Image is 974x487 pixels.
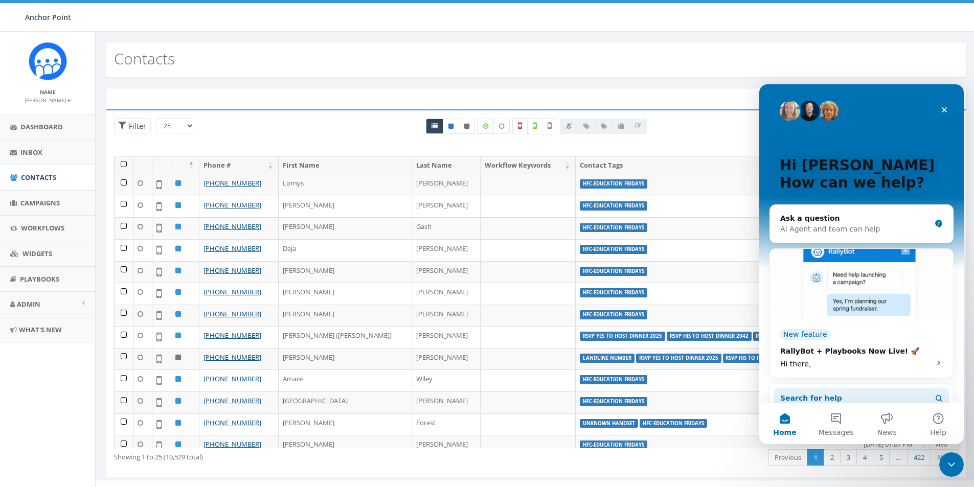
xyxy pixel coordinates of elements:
a: [PHONE_NUMBER] [203,178,261,188]
th: Last Name [412,156,481,174]
a: Next [931,449,959,466]
small: [PERSON_NAME] [25,97,71,104]
td: [PERSON_NAME] [279,348,412,370]
th: First Name [279,156,412,174]
label: HFC-Education Fridays [580,310,647,319]
label: Data not Enriched [493,119,510,134]
a: 4 [856,449,873,466]
a: View [931,439,952,450]
td: [PERSON_NAME] [279,283,412,305]
a: [PHONE_NUMBER] [203,353,261,362]
span: Playbooks [20,274,59,284]
label: HFC-Education Fridays [580,179,647,189]
td: [PERSON_NAME] [412,348,481,370]
a: [PHONE_NUMBER] [203,331,261,340]
td: [PERSON_NAME] [412,391,481,413]
a: Opted Out [459,119,475,134]
a: 422 [907,449,931,466]
span: Workflows [21,223,64,233]
a: Active [443,119,459,134]
td: [PERSON_NAME] [279,217,412,239]
a: [PHONE_NUMBER] [203,244,261,253]
td: Amare [279,369,412,391]
label: HFC-Education Fridays [580,223,647,233]
td: [PERSON_NAME] [412,435,481,457]
td: [PERSON_NAME] [412,174,481,196]
span: Advance Filter [114,118,151,134]
iframe: Intercom live chat [939,452,964,477]
span: Contacts [21,173,56,182]
td: [PERSON_NAME] [279,435,412,457]
td: [DATE] 01:07 PM [859,435,925,457]
td: Gash [412,217,481,239]
td: [PERSON_NAME] [412,261,481,283]
iframe: Intercom live chat [759,84,964,444]
label: HFC-Education Fridays [580,245,647,254]
label: rsvp his to host dinner 2042 [667,332,752,341]
img: Rally_platform_Icon_1.png [29,42,67,80]
span: Admin [17,299,40,309]
td: [PERSON_NAME] [412,239,481,261]
a: Previous [768,449,808,466]
label: HFC-Education Fridays [580,201,647,211]
td: [PERSON_NAME] [279,196,412,218]
a: [PHONE_NUMBER] [203,418,261,427]
label: Not a Mobile [512,118,528,134]
label: HFC-Education Fridays [640,419,707,428]
a: All contacts [426,119,443,134]
i: This phone number is subscribed and will receive texts. [448,123,454,129]
label: HFC-Education Fridays [580,267,647,276]
th: Contact Tags [576,156,859,174]
a: [PHONE_NUMBER] [203,439,261,449]
td: [PERSON_NAME] ([PERSON_NAME]) [279,326,412,348]
td: [PERSON_NAME] [279,305,412,327]
span: Filter [126,121,146,131]
td: [PERSON_NAME] [279,413,412,435]
a: 2 [824,449,841,466]
label: Validated [527,118,542,134]
span: Anchor Point [25,12,71,22]
a: [PHONE_NUMBER] [203,266,261,275]
i: This phone number is unsubscribed and has opted-out of all texts. [464,123,469,129]
a: 3 [840,449,857,466]
label: HFC-Education Fridays [580,440,647,450]
td: Wiley [412,369,481,391]
label: rsvp yes to host dinner 2025 [636,354,721,363]
label: Data Enriched [478,119,494,134]
label: landline number [580,354,635,363]
label: Not Validated [542,118,557,134]
div: Showing 1 to 25 (10,529 total) [114,448,457,462]
a: … [889,449,908,466]
a: [PHONE_NUMBER] [203,396,261,405]
span: Inbox [20,148,42,157]
td: [PERSON_NAME] [412,305,481,327]
label: HFC-Education Fridays [580,375,647,384]
td: [PERSON_NAME] [279,261,412,283]
a: [PHONE_NUMBER] [203,222,261,231]
a: [PHONE_NUMBER] [203,309,261,318]
a: [PHONE_NUMBER] [203,200,261,210]
label: rsvp his to host dinner 2029 [723,354,808,363]
td: Daja [279,239,412,261]
a: [PHONE_NUMBER] [203,287,261,296]
a: [PHONE_NUMBER] [203,374,261,383]
a: [PERSON_NAME] [25,95,71,104]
